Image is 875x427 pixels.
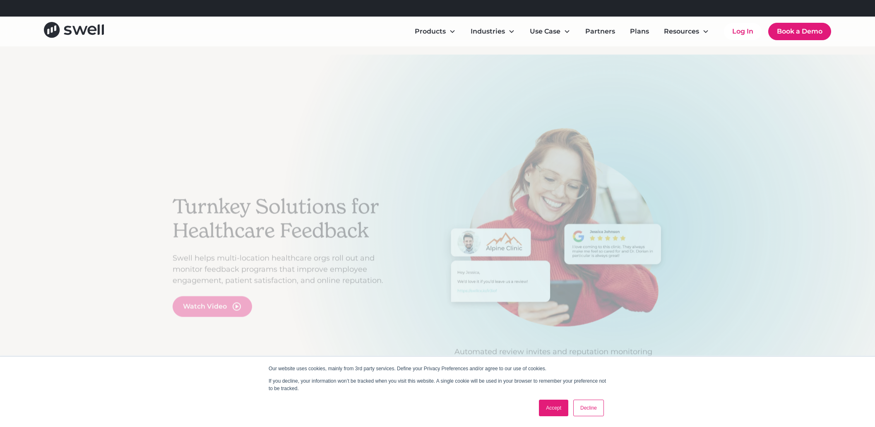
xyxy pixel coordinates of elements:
[404,346,702,357] p: Automated review invites and reputation monitoring
[44,22,104,41] a: home
[664,27,699,36] div: Resources
[415,27,446,36] div: Products
[464,23,522,40] div: Industries
[173,195,396,242] h2: Turnkey Solutions for Healthcare Feedback
[173,296,252,317] a: open lightbox
[404,128,702,357] div: 1 of 3
[523,23,577,40] div: Use Case
[539,400,568,416] a: Accept
[573,400,604,416] a: Decline
[269,365,606,372] p: Our website uses cookies, mainly from 3rd party services. Define your Privacy Preferences and/or ...
[173,253,396,286] p: Swell helps multi-location healthcare orgs roll out and monitor feedback programs that improve em...
[657,23,716,40] div: Resources
[768,23,831,40] a: Book a Demo
[530,27,560,36] div: Use Case
[269,377,606,392] p: If you decline, your information won’t be tracked when you visit this website. A single cookie wi...
[408,23,462,40] div: Products
[183,302,227,311] div: Watch Video
[471,27,505,36] div: Industries
[579,23,622,40] a: Partners
[724,23,762,40] a: Log In
[623,23,656,40] a: Plans
[404,128,702,384] div: carousel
